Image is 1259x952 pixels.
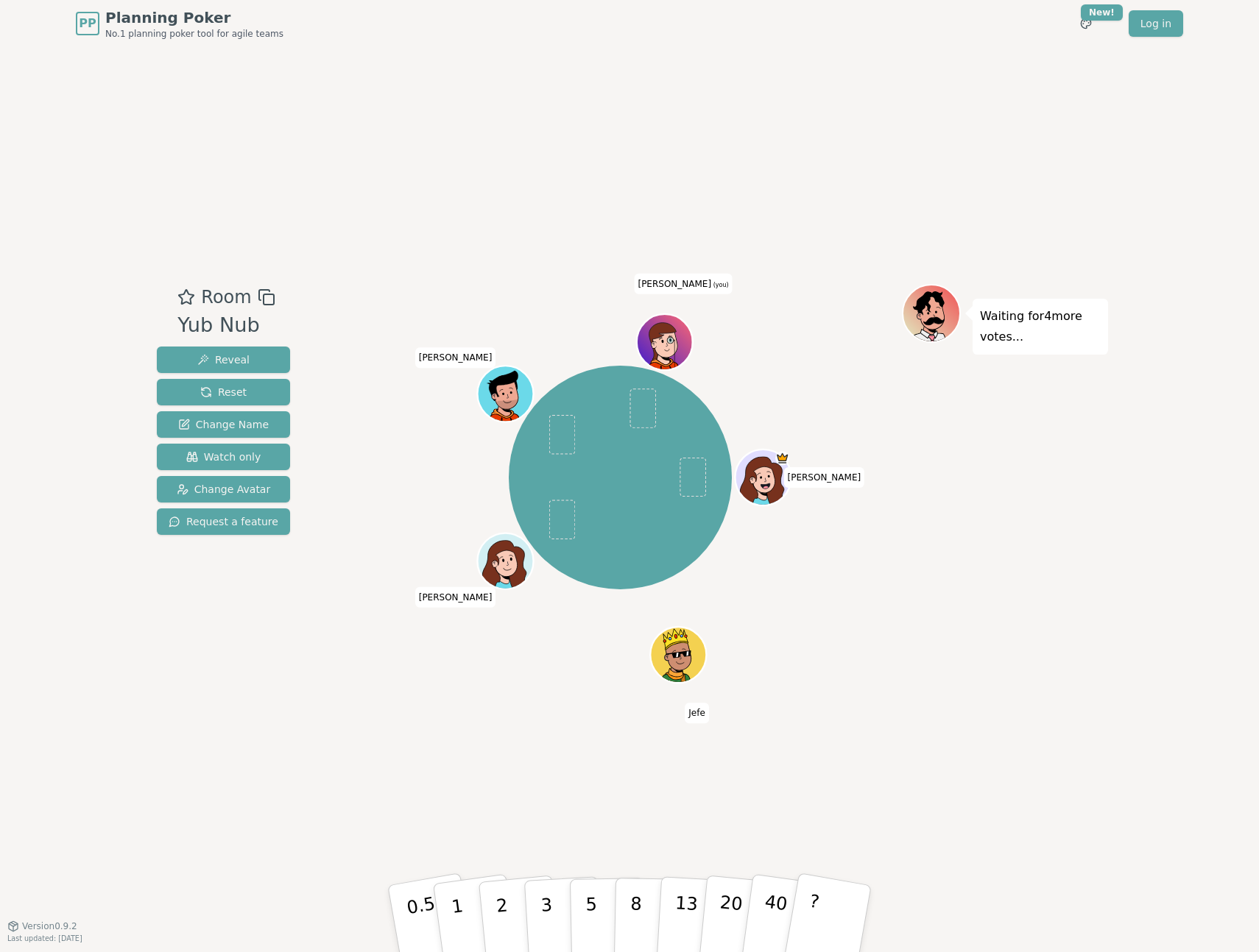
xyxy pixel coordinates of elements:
button: Request a feature [157,508,290,535]
p: Waiting for 4 more votes... [980,306,1101,347]
span: Watch only [186,450,261,464]
span: Click to change your name [415,347,496,368]
span: Last updated: [DATE] [7,934,82,942]
button: Reveal [157,347,290,373]
button: New! [1073,10,1099,37]
span: Click to change your name [415,587,496,608]
span: Jon is the host [775,451,789,465]
button: Change Avatar [157,476,290,502]
span: Room [201,284,251,310]
span: Reset [200,385,247,399]
span: Reveal [197,352,250,367]
button: Add as favourite [177,284,195,310]
button: Version0.9.2 [7,920,77,932]
a: PPPlanning PokerNo.1 planning poker tool for agile teams [76,7,283,40]
span: No.1 planning poker tool for agile teams [105,28,283,40]
span: Change Avatar [177,482,271,497]
button: Click to change your avatar [638,316,691,368]
div: New! [1081,4,1123,21]
span: Click to change your name [685,703,709,723]
span: Click to change your name [783,467,864,488]
span: Change Name [178,417,269,432]
span: Planning Poker [105,7,283,28]
span: Click to change your name [634,274,732,294]
button: Change Name [157,411,290,438]
button: Watch only [157,444,290,470]
a: Log in [1129,10,1183,37]
span: Request a feature [169,514,278,529]
span: Version 0.9.2 [22,920,77,932]
span: (you) [711,282,729,288]
button: Reset [157,379,290,405]
span: PP [79,15,96,32]
div: Yub Nub [177,310,275,341]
